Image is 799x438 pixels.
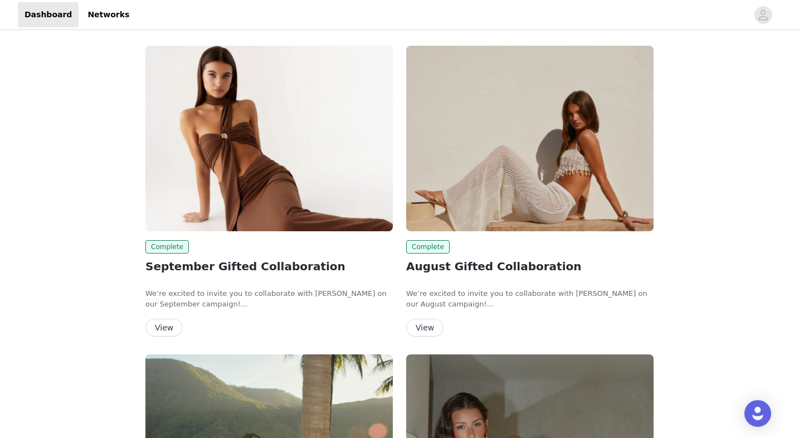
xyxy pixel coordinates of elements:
div: avatar [758,6,768,24]
img: Peppermayo USA [406,46,654,231]
div: Open Intercom Messenger [744,400,771,427]
a: View [145,324,183,332]
button: View [145,319,183,337]
p: We’re excited to invite you to collaborate with [PERSON_NAME] on our August campaign! [406,288,654,310]
button: View [406,319,444,337]
a: Dashboard [18,2,79,27]
a: View [406,324,444,332]
span: Complete [145,240,189,254]
h2: September Gifted Collaboration [145,258,393,275]
span: Complete [406,240,450,254]
h2: August Gifted Collaboration [406,258,654,275]
img: Peppermayo USA [145,46,393,231]
a: Networks [81,2,136,27]
p: We’re excited to invite you to collaborate with [PERSON_NAME] on our September campaign! [145,288,393,310]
